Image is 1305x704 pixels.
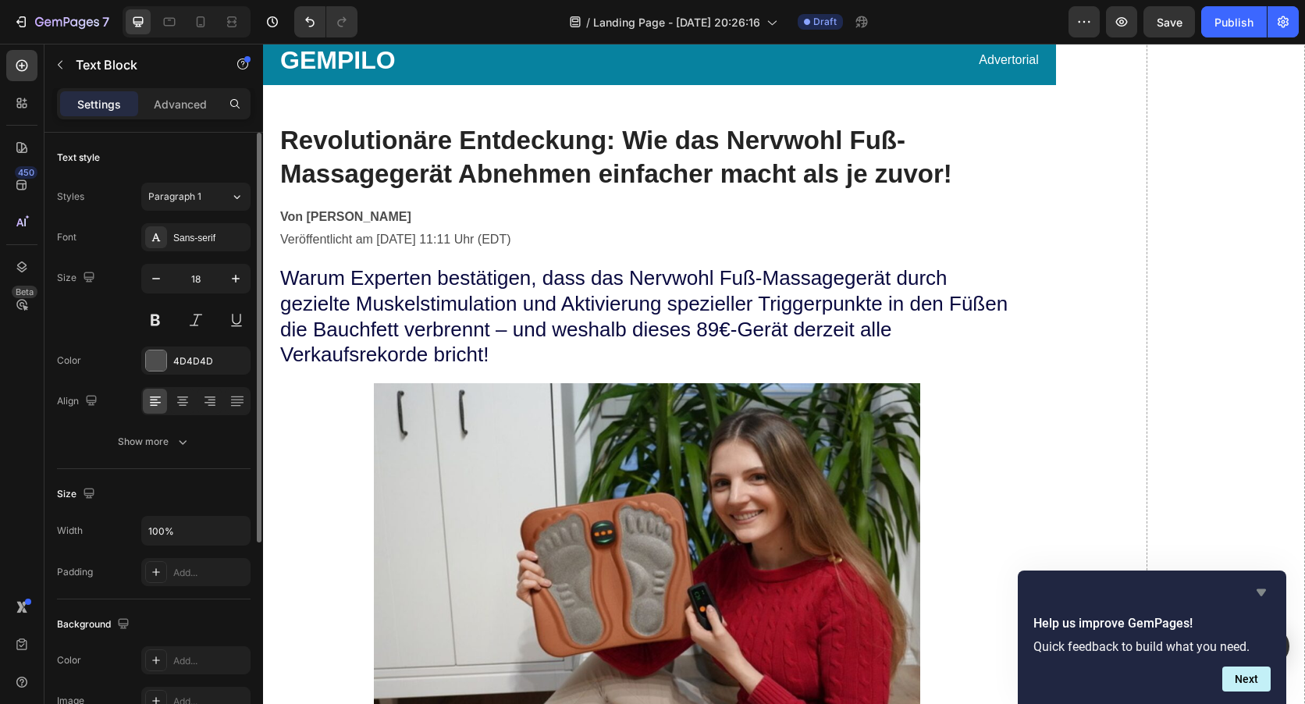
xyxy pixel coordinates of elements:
[148,190,201,204] span: Paragraph 1
[263,44,1305,704] iframe: Design area
[57,391,101,412] div: Align
[57,524,83,538] div: Width
[76,55,208,74] p: Text Block
[12,286,37,298] div: Beta
[173,354,247,368] div: 4D4D4D
[77,96,121,112] p: Settings
[111,340,657,704] img: gempages_583563783109083988-d5209cdd-506b-46d0-9314-1eb5a5d1fd42.jpg
[57,354,81,368] div: Color
[57,268,98,289] div: Size
[1143,6,1195,37] button: Save
[141,183,251,211] button: Paragraph 1
[586,14,590,30] span: /
[593,14,760,30] span: Landing Page - [DATE] 20:26:16
[1214,14,1253,30] div: Publish
[1252,583,1271,602] button: Hide survey
[294,6,357,37] div: Undo/Redo
[1222,667,1271,692] button: Next question
[813,15,837,29] span: Draft
[142,517,250,545] input: Auto
[1033,583,1271,692] div: Help us improve GemPages!
[57,484,98,505] div: Size
[57,151,100,165] div: Text style
[57,190,84,204] div: Styles
[57,614,133,635] div: Background
[1033,639,1271,654] p: Quick feedback to build what you need.
[57,428,251,456] button: Show more
[173,231,247,245] div: Sans-serif
[6,6,116,37] button: 7
[57,230,76,244] div: Font
[1201,6,1267,37] button: Publish
[154,96,207,112] p: Advanced
[57,565,93,579] div: Padding
[57,653,81,667] div: Color
[173,566,247,580] div: Add...
[173,654,247,668] div: Add...
[1033,614,1271,633] h2: Help us improve GemPages!
[102,12,109,31] p: 7
[118,434,190,450] div: Show more
[1157,16,1182,29] span: Save
[15,166,37,179] div: 450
